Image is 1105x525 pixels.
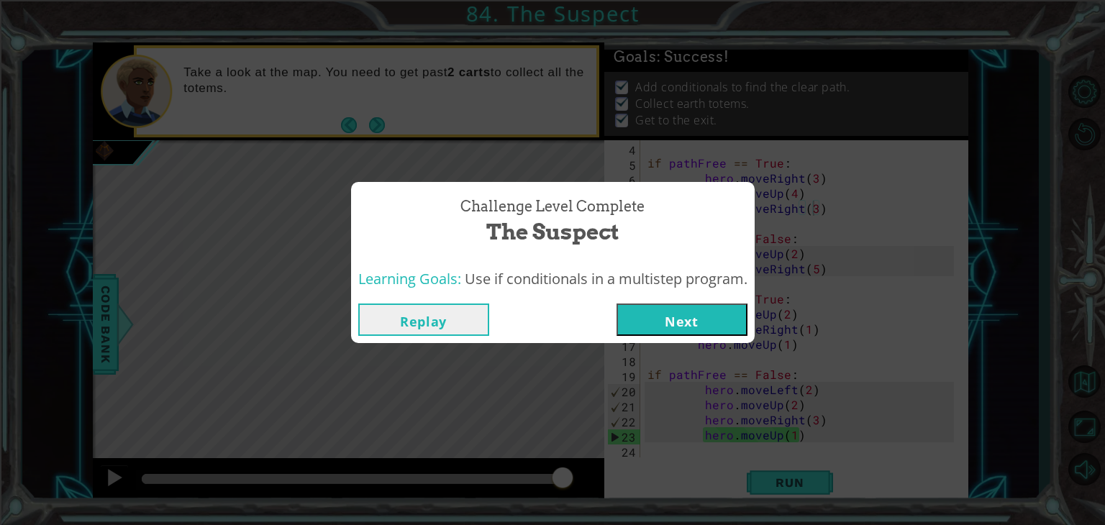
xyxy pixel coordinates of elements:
button: Replay [358,303,489,336]
div: Move To ... [6,60,1099,73]
span: Use if conditionals in a multistep program. [465,269,747,288]
div: Sort New > Old [6,47,1099,60]
input: Search outlines [6,19,133,34]
span: The Suspect [486,216,619,247]
div: Options [6,86,1099,99]
div: Delete [6,73,1099,86]
span: Learning Goals: [358,269,461,288]
div: Sign out [6,99,1099,111]
span: Challenge Level Complete [460,196,645,217]
div: Home [6,6,301,19]
button: Next [617,303,747,336]
div: Sort A > Z [6,34,1099,47]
